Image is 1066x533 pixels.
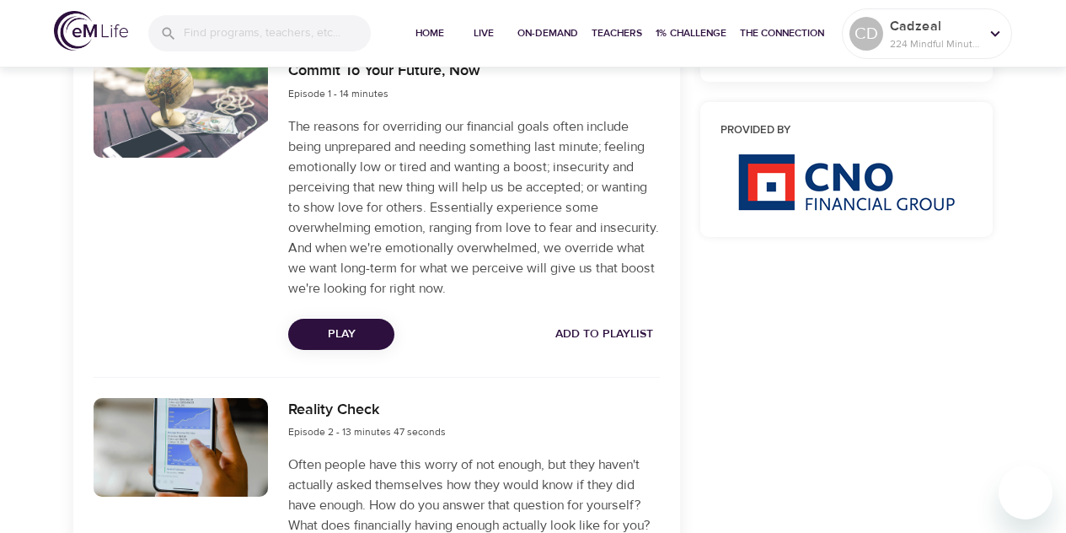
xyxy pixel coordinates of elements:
[517,24,578,42] span: On-Demand
[849,17,883,51] div: CD
[740,24,824,42] span: The Connection
[288,425,446,439] span: Episode 2 - 13 minutes 47 seconds
[184,15,371,51] input: Find programs, teachers, etc...
[410,24,450,42] span: Home
[592,24,642,42] span: Teachers
[288,87,388,100] span: Episode 1 - 14 minutes
[463,24,504,42] span: Live
[555,324,653,345] span: Add to Playlist
[288,59,480,83] h6: Commit To Your Future, Now
[999,466,1053,520] iframe: Button to launch messaging window
[890,36,979,51] p: 224 Mindful Minutes
[288,398,446,423] h6: Reality Check
[302,324,381,345] span: Play
[288,319,394,350] button: Play
[890,16,979,36] p: Cadzeal
[549,319,660,350] button: Add to Playlist
[656,24,726,42] span: 1% Challenge
[720,122,973,140] h6: Provided by
[737,153,955,211] img: CNO%20logo.png
[54,11,128,51] img: logo
[288,116,659,299] p: The reasons for overriding our financial goals often include being unprepared and needing somethi...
